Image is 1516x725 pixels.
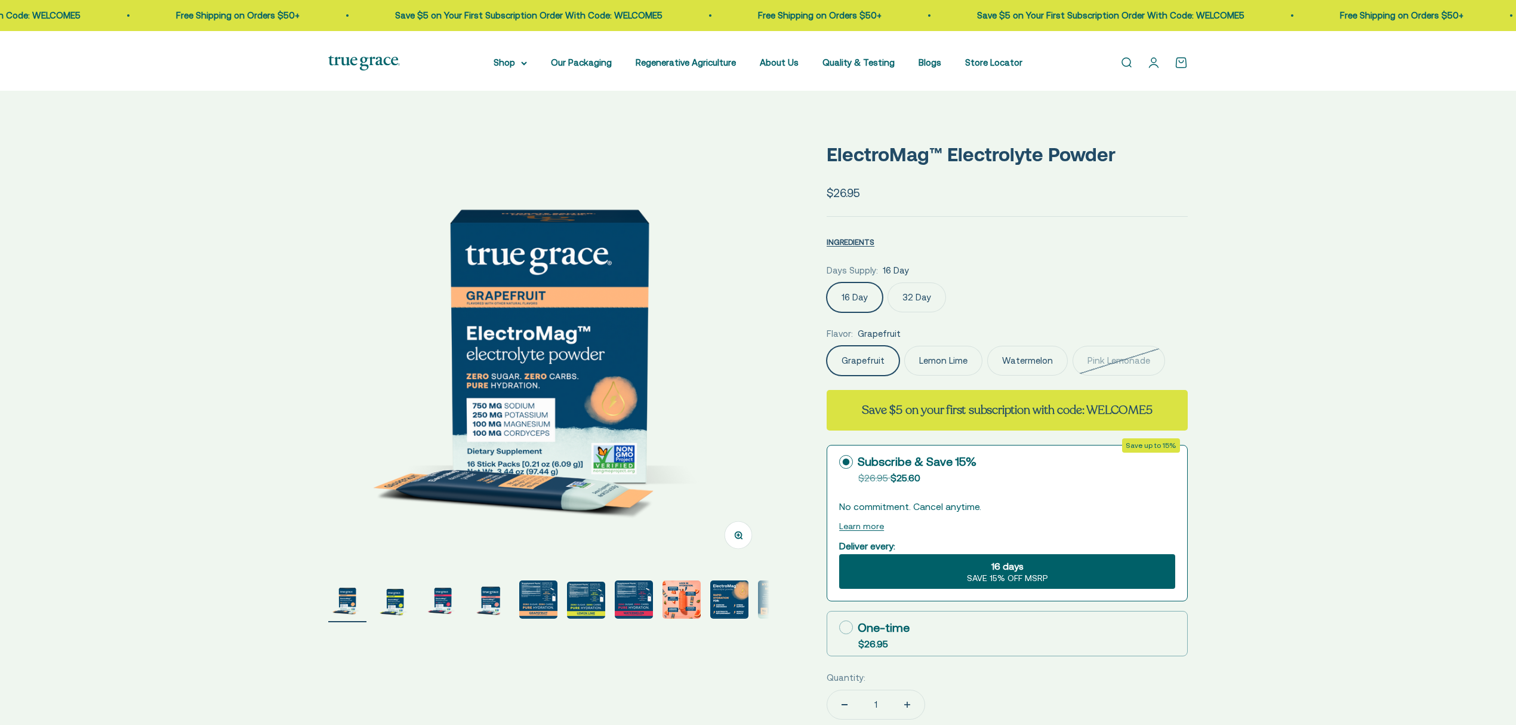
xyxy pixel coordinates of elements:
[494,56,527,70] summary: Shop
[567,582,605,619] img: ElectroMag™
[519,580,557,622] button: Go to item 5
[472,580,510,619] img: ElectroMag™
[376,580,414,622] button: Go to item 2
[827,184,860,202] sale-price: $26.95
[827,263,878,278] legend: Days Supply:
[710,580,748,619] img: Rapid Hydration For: - Exercise endurance* - Stress support* - Electrolyte replenishment* - Muscl...
[827,327,853,341] legend: Flavor:
[567,582,605,622] button: Go to item 6
[827,690,862,719] button: Decrease quantity
[758,10,882,20] a: Free Shipping on Orders $50+
[663,580,701,622] button: Go to item 8
[919,57,941,67] a: Blogs
[758,580,796,619] img: Everyone needs true hydration. From your extreme athletes to you weekend warriors, ElectroMag giv...
[965,57,1022,67] a: Store Locator
[615,580,653,619] img: ElectroMag™
[472,580,510,622] button: Go to item 4
[636,57,736,67] a: Regenerative Agriculture
[424,580,462,622] button: Go to item 3
[822,57,895,67] a: Quality & Testing
[827,671,865,685] label: Quantity:
[883,263,909,278] span: 16 Day
[328,580,366,622] button: Go to item 1
[551,57,612,67] a: Our Packaging
[1340,10,1463,20] a: Free Shipping on Orders $50+
[395,8,663,23] p: Save $5 on Your First Subscription Order With Code: WELCOME5
[663,580,701,619] img: Magnesium for heart health and stress support* Chloride to support pH balance and oxygen flow* So...
[760,57,799,67] a: About Us
[758,580,796,622] button: Go to item 10
[890,690,925,719] button: Increase quantity
[376,580,414,619] img: ElectroMag™
[827,235,874,249] button: INGREDIENTS
[827,139,1188,170] p: ElectroMag™ Electrolyte Powder
[858,327,901,341] span: Grapefruit
[424,580,462,619] img: ElectroMag™
[519,580,557,619] img: 750 mg sodium for fluid balance and cellular communication.* 250 mg potassium supports blood pres...
[977,8,1244,23] p: Save $5 on Your First Subscription Order With Code: WELCOME5
[328,125,769,566] img: ElectroMag™
[862,402,1152,418] strong: Save $5 on your first subscription with code: WELCOME5
[827,238,874,247] span: INGREDIENTS
[710,580,748,622] button: Go to item 9
[328,580,366,619] img: ElectroMag™
[176,10,300,20] a: Free Shipping on Orders $50+
[615,580,653,622] button: Go to item 7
